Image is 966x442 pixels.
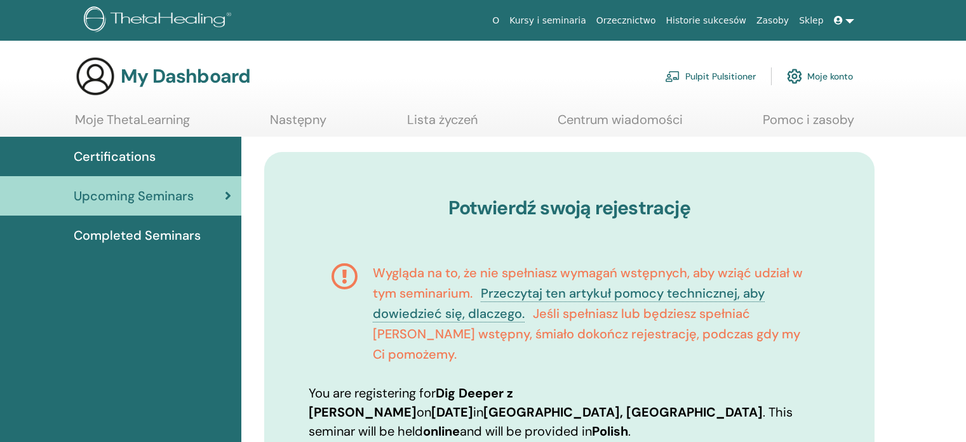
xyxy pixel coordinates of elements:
[487,9,504,32] a: O
[763,112,854,137] a: Pomoc i zasoby
[592,423,628,439] b: Polish
[794,9,828,32] a: Sklep
[751,9,794,32] a: Zasoby
[431,404,473,420] b: [DATE]
[270,112,326,137] a: Następny
[558,112,683,137] a: Centrum wiadomości
[373,265,803,301] span: Wygląda na to, że nie spełniasz wymagań wstępnych, aby wziąć udział w tym seminarium.
[121,65,250,88] h3: My Dashboard
[75,112,190,137] a: Moje ThetaLearning
[373,285,765,322] a: Przeczytaj ten artykuł pomocy technicznej, aby dowiedzieć się, dlaczego.
[74,147,156,166] span: Certifications
[661,9,751,32] a: Historie sukcesów
[309,197,830,219] h3: Potwierdź swoją rejestrację
[483,404,763,420] b: [GEOGRAPHIC_DATA], [GEOGRAPHIC_DATA]
[423,423,460,439] b: online
[504,9,591,32] a: Kursy i seminaria
[75,56,116,97] img: generic-user-icon.jpg
[84,6,236,35] img: logo.png
[309,383,830,441] p: You are registering for on in . This seminar will be held and will be provided in .
[407,112,478,137] a: Lista życzeń
[665,62,756,90] a: Pulpit Pulsitioner
[787,62,853,90] a: Moje konto
[787,66,802,87] img: cog.svg
[74,186,194,205] span: Upcoming Seminars
[591,9,661,32] a: Orzecznictwo
[373,305,800,363] span: Jeśli spełniasz lub będziesz spełniać [PERSON_NAME] wstępny, śmiało dokończ rejestrację, podczas ...
[74,226,201,245] span: Completed Seminars
[665,71,680,82] img: chalkboard-teacher.svg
